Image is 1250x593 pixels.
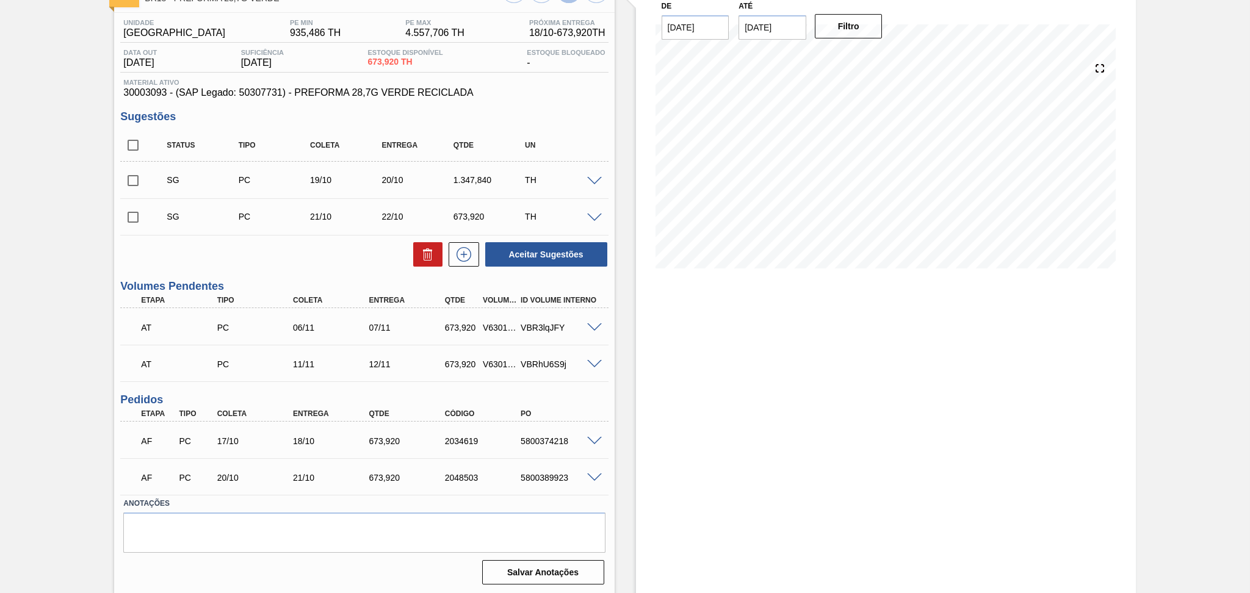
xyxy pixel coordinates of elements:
[236,141,316,149] div: Tipo
[407,242,443,267] div: Excluir Sugestões
[123,495,605,512] label: Anotações
[141,436,175,446] p: AF
[442,323,482,332] div: 673,920
[366,323,451,332] div: 07/11/2025
[485,242,607,267] button: Aceitar Sugestões
[518,296,603,304] div: Id Volume Interno
[529,19,605,26] span: Próxima Entrega
[123,19,225,26] span: Unidade
[367,49,443,56] span: Estoque Disponível
[290,19,341,26] span: PE MIN
[662,15,729,40] input: dd/mm/yyyy
[290,359,375,369] div: 11/11/2025
[138,428,178,455] div: Aguardando Faturamento
[366,473,451,483] div: 673,920
[290,436,375,446] div: 18/10/2025
[518,436,603,446] div: 5800374218
[138,296,223,304] div: Etapa
[241,57,284,68] span: [DATE]
[290,323,375,332] div: 06/11/2025
[120,394,608,406] h3: Pedidos
[367,57,443,66] span: 673,920 TH
[480,359,519,369] div: V630125
[141,473,175,483] p: AF
[214,473,300,483] div: 20/10/2025
[138,314,223,341] div: Aguardando Informações de Transporte
[123,87,605,98] span: 30003093 - (SAP Legado: 50307731) - PREFORMA 28,7G VERDE RECICLADA
[164,175,244,185] div: Sugestão Criada
[739,15,806,40] input: dd/mm/yyyy
[236,212,316,221] div: Pedido de Compra
[480,323,519,332] div: V630124
[482,560,604,584] button: Salvar Anotações
[518,323,603,332] div: VBR3lqJFY
[366,296,451,304] div: Entrega
[366,359,451,369] div: 12/11/2025
[307,175,388,185] div: 19/10/2025
[123,57,157,68] span: [DATE]
[450,212,531,221] div: 673,920
[290,409,375,418] div: Entrega
[366,436,451,446] div: 673,920
[307,141,388,149] div: Coleta
[138,464,178,491] div: Aguardando Faturamento
[378,175,459,185] div: 20/10/2025
[442,296,482,304] div: Qtde
[522,141,602,149] div: UN
[123,49,157,56] span: Data out
[442,436,527,446] div: 2034619
[442,473,527,483] div: 2048503
[123,79,605,86] span: Material ativo
[214,323,300,332] div: Pedido de Compra
[443,242,479,267] div: Nova sugestão
[290,473,375,483] div: 21/10/2025
[214,359,300,369] div: Pedido de Compra
[176,473,215,483] div: Pedido de Compra
[815,14,883,38] button: Filtro
[662,2,672,10] label: De
[138,409,178,418] div: Etapa
[527,49,605,56] span: Estoque Bloqueado
[479,241,609,268] div: Aceitar Sugestões
[450,175,531,185] div: 1.347,840
[290,296,375,304] div: Coleta
[405,27,464,38] span: 4.557,706 TH
[176,409,215,418] div: Tipo
[141,359,220,369] p: AT
[164,141,244,149] div: Status
[480,296,519,304] div: Volume Portal
[518,409,603,418] div: PO
[164,212,244,221] div: Sugestão Criada
[141,323,220,332] p: AT
[123,27,225,38] span: [GEOGRAPHIC_DATA]
[518,359,603,369] div: VBRhU6S9j
[176,436,215,446] div: Pedido de Compra
[405,19,464,26] span: PE MAX
[442,359,482,369] div: 673,920
[120,110,608,123] h3: Sugestões
[214,436,300,446] div: 17/10/2025
[524,49,608,68] div: -
[214,409,300,418] div: Coleta
[518,473,603,483] div: 5800389923
[241,49,284,56] span: Suficiência
[138,351,223,378] div: Aguardando Informações de Transporte
[450,141,531,149] div: Qtde
[214,296,300,304] div: Tipo
[529,27,605,38] span: 18/10 - 673,920 TH
[522,175,602,185] div: TH
[739,2,753,10] label: Até
[442,409,527,418] div: Código
[378,212,459,221] div: 22/10/2025
[307,212,388,221] div: 21/10/2025
[236,175,316,185] div: Pedido de Compra
[378,141,459,149] div: Entrega
[522,212,602,221] div: TH
[120,280,608,293] h3: Volumes Pendentes
[290,27,341,38] span: 935,486 TH
[366,409,451,418] div: Qtde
